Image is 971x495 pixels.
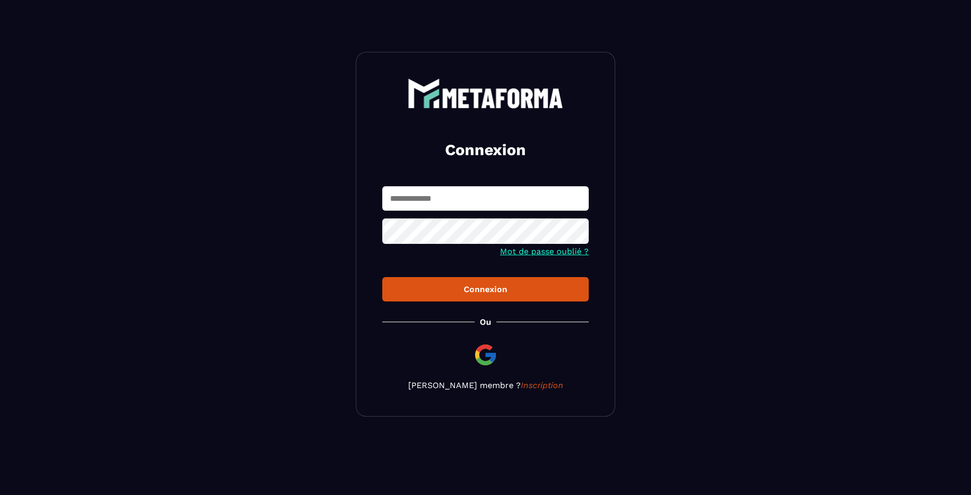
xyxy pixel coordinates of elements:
[382,78,589,108] a: logo
[408,78,563,108] img: logo
[500,246,589,256] a: Mot de passe oublié ?
[473,342,498,367] img: google
[480,317,491,327] p: Ou
[382,277,589,301] button: Connexion
[382,380,589,390] p: [PERSON_NAME] membre ?
[395,140,576,160] h2: Connexion
[391,284,580,294] div: Connexion
[521,380,563,390] a: Inscription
